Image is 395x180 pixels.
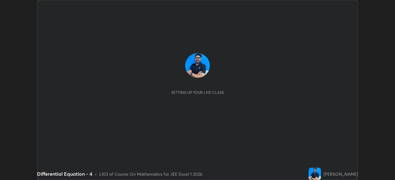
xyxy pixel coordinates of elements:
div: • [95,171,97,177]
div: L103 of Course On Mathematics for JEE Excel 1 2026 [99,171,202,177]
img: ab24a058a92a4a82a9f905d27f7b9411.jpg [185,53,210,78]
div: Differential Equation - 4 [37,170,92,178]
img: ab24a058a92a4a82a9f905d27f7b9411.jpg [309,168,321,180]
div: Setting up your live class [171,90,224,95]
div: [PERSON_NAME] [323,171,358,177]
